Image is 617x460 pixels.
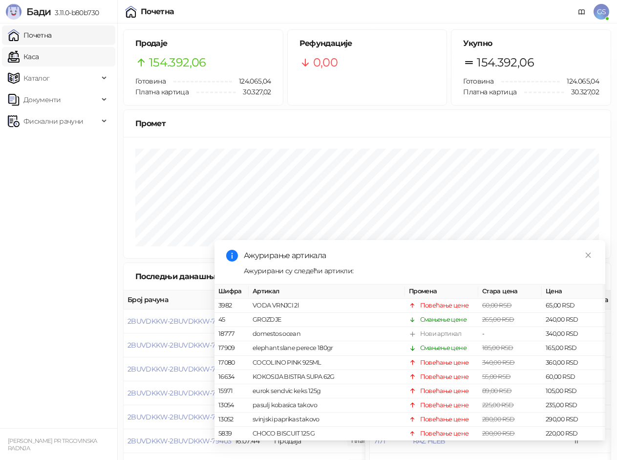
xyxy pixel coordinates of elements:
a: Почетна [8,25,52,45]
div: Нови артикал [420,329,461,339]
span: 154.392,06 [149,53,206,72]
td: 65,00 RSD [542,299,605,313]
th: Артикал [249,285,405,299]
td: pasulj kobasica takovo [249,398,405,413]
span: 3.11.0-b80b730 [51,8,99,17]
td: 17080 [214,355,249,370]
img: Logo [6,4,21,20]
span: close [585,252,592,259]
h5: Укупно [463,38,599,49]
button: 2BUVDKKW-2BUVDKKW-79407 [128,341,231,350]
th: Цена [542,285,605,299]
span: 225,00 RSD [482,401,514,409]
div: Повећање цене [420,357,469,367]
td: GROZDJE [249,313,405,327]
td: svinjski paprikas takovo [249,413,405,427]
h5: Рефундације [299,38,435,49]
div: Повећање цене [420,301,469,310]
span: info-circle [226,250,238,262]
td: 240,00 RSD [542,313,605,327]
span: Каталог [23,68,50,88]
td: 13052 [214,413,249,427]
span: 265,00 RSD [482,316,514,323]
th: Број рачуна [124,290,231,309]
div: Повећање цене [420,429,469,438]
span: 89,00 RSD [482,387,511,394]
td: 17909 [214,341,249,355]
h5: Продаје [135,38,271,49]
span: 60,00 RSD [482,302,511,309]
small: [PERSON_NAME] PR TRGOVINSKA RADNJA [8,438,97,452]
button: 2BUVDKKW-2BUVDKKW-79408 [128,317,232,326]
span: Документи [23,90,61,110]
button: 2BUVDKKW-2BUVDKKW-79403 [128,437,231,445]
div: Ажурирање артикала [244,250,594,262]
td: KOKOSIJA BISTRA SUPA 62G [249,370,405,384]
td: 5839 [214,427,249,441]
span: 0,00 [313,53,338,72]
th: Шифра [214,285,249,299]
a: Каса [8,47,39,66]
td: 290,00 RSD [542,413,605,427]
th: Стара цена [478,285,542,299]
span: 185,00 RSD [482,344,513,351]
td: CHOCO BISCUIT 125 G [249,427,405,441]
span: Готовина [463,77,493,86]
span: 30.327,02 [236,87,271,97]
td: 105,00 RSD [542,384,605,398]
td: 165,00 RSD [542,341,605,355]
div: Смањење цене [420,343,467,353]
div: Повећање цене [420,372,469,381]
div: Повећање цене [420,415,469,424]
div: Промет [135,117,599,130]
span: 124.065,04 [560,76,599,87]
span: 340,00 RSD [482,358,515,366]
td: domestos ocean [249,327,405,341]
td: 220,00 RSD [542,427,605,441]
td: elephant slane perece 180gr [249,341,405,355]
div: Ажурирани су следећи артикли: [244,265,594,276]
td: 13054 [214,398,249,413]
span: Готовина [135,77,166,86]
td: 3982 [214,299,249,313]
button: 2BUVDKKW-2BUVDKKW-79406 [128,365,232,373]
span: 200,00 RSD [482,430,515,437]
td: 16634 [214,370,249,384]
div: Почетна [141,8,174,16]
div: Повећање цене [420,400,469,410]
span: 124.065,04 [232,76,271,87]
a: Документација [574,4,590,20]
td: 15971 [214,384,249,398]
td: 360,00 RSD [542,355,605,370]
button: 2BUVDKKW-2BUVDKKW-79404 [128,413,232,421]
td: 60,00 RSD [542,370,605,384]
td: 235,00 RSD [542,398,605,413]
span: GS [594,4,609,20]
td: 18777 [214,327,249,341]
div: Последњи данашњи рачуни [135,270,265,283]
button: 2BUVDKKW-2BUVDKKW-79405 [128,389,231,397]
span: 280,00 RSD [482,416,515,423]
span: 154.392,06 [477,53,534,72]
div: Смањење цене [420,315,467,325]
td: eurok sendvic keks 125g [249,384,405,398]
div: Повећање цене [420,386,469,396]
td: 45 [214,313,249,327]
span: Бади [26,6,51,18]
span: 30.327,02 [564,87,599,97]
span: Платна картица [463,88,516,96]
span: 55,00 RSD [482,372,511,380]
td: COCOLINO PINK 925ML [249,355,405,370]
span: Платна картица [135,88,189,96]
span: Фискални рачуни [23,111,83,131]
td: - [478,327,542,341]
a: Close [583,250,594,261]
td: VODA VRNJCI 2l [249,299,405,313]
td: 340,00 RSD [542,327,605,341]
th: Промена [405,285,478,299]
